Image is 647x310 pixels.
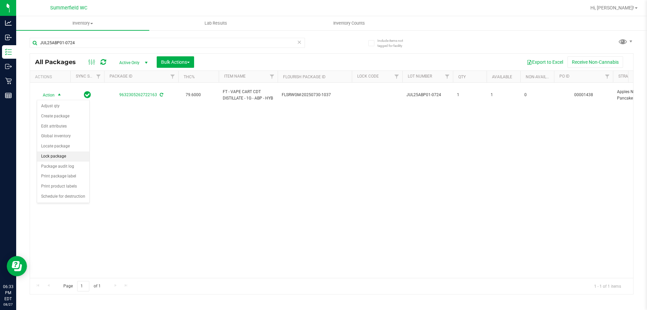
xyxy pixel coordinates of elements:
[93,71,104,82] a: Filter
[159,92,163,97] span: Sync from Compliance System
[37,192,89,202] li: Schedule for destruction
[16,16,149,30] a: Inventory
[602,71,613,82] a: Filter
[195,20,236,26] span: Lab Results
[491,92,516,98] span: 1
[37,171,89,181] li: Print package label
[76,74,102,79] a: Sync Status
[391,71,402,82] a: Filter
[267,71,278,82] a: Filter
[590,5,634,10] span: Hi, [PERSON_NAME]!
[55,90,64,100] span: select
[282,92,348,98] span: FLSRWGM-20250730-1037
[522,56,567,68] button: Export to Excel
[5,63,12,70] inline-svg: Outbound
[77,281,89,291] input: 1
[406,92,449,98] span: JUL25ABP01-0724
[282,16,415,30] a: Inventory Counts
[297,38,302,47] span: Clear
[5,92,12,99] inline-svg: Reports
[37,151,89,162] li: Lock package
[37,181,89,192] li: Print product labels
[408,74,432,79] a: Lot Number
[58,281,106,291] span: Page of 1
[357,74,379,79] a: Lock Code
[5,49,12,55] inline-svg: Inventory
[16,20,149,26] span: Inventory
[3,302,13,307] p: 08/27
[224,74,246,79] a: Item Name
[283,75,326,79] a: Flourish Package ID
[110,74,132,79] a: Package ID
[567,56,623,68] button: Receive Non-Cannabis
[37,90,55,100] span: Action
[574,92,593,97] a: 00001438
[5,20,12,26] inline-svg: Analytics
[37,111,89,121] li: Create package
[377,38,411,48] span: Include items not tagged for facility
[84,90,91,100] span: In Sync
[618,74,632,79] a: Strain
[119,92,157,97] a: 9632305262722163
[37,141,89,151] li: Locate package
[35,58,83,66] span: All Packages
[458,75,466,79] a: Qty
[37,131,89,141] li: Global inventory
[149,16,282,30] a: Lab Results
[5,78,12,84] inline-svg: Retail
[526,75,556,79] a: Non-Available
[5,34,12,41] inline-svg: Inbound
[3,284,13,302] p: 06:33 PM EDT
[157,56,194,68] button: Bulk Actions
[167,71,178,82] a: Filter
[492,75,512,79] a: Available
[161,59,190,65] span: Bulk Actions
[559,74,569,79] a: PO ID
[442,71,453,82] a: Filter
[457,92,483,98] span: 1
[37,101,89,111] li: Adjust qty
[30,38,305,48] input: Search Package ID, Item Name, SKU, Lot or Part Number...
[524,92,550,98] span: 0
[37,121,89,132] li: Edit attributes
[50,5,87,11] span: Summerfield WC
[589,281,626,291] span: 1 - 1 of 1 items
[223,89,274,102] span: FT - VAPE CART CDT DISTILLATE - 1G - ABP - HYB
[35,75,68,79] div: Actions
[182,90,204,100] span: 79.6000
[184,75,195,79] a: THC%
[324,20,374,26] span: Inventory Counts
[37,162,89,172] li: Package audit log
[7,256,27,276] iframe: Resource center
